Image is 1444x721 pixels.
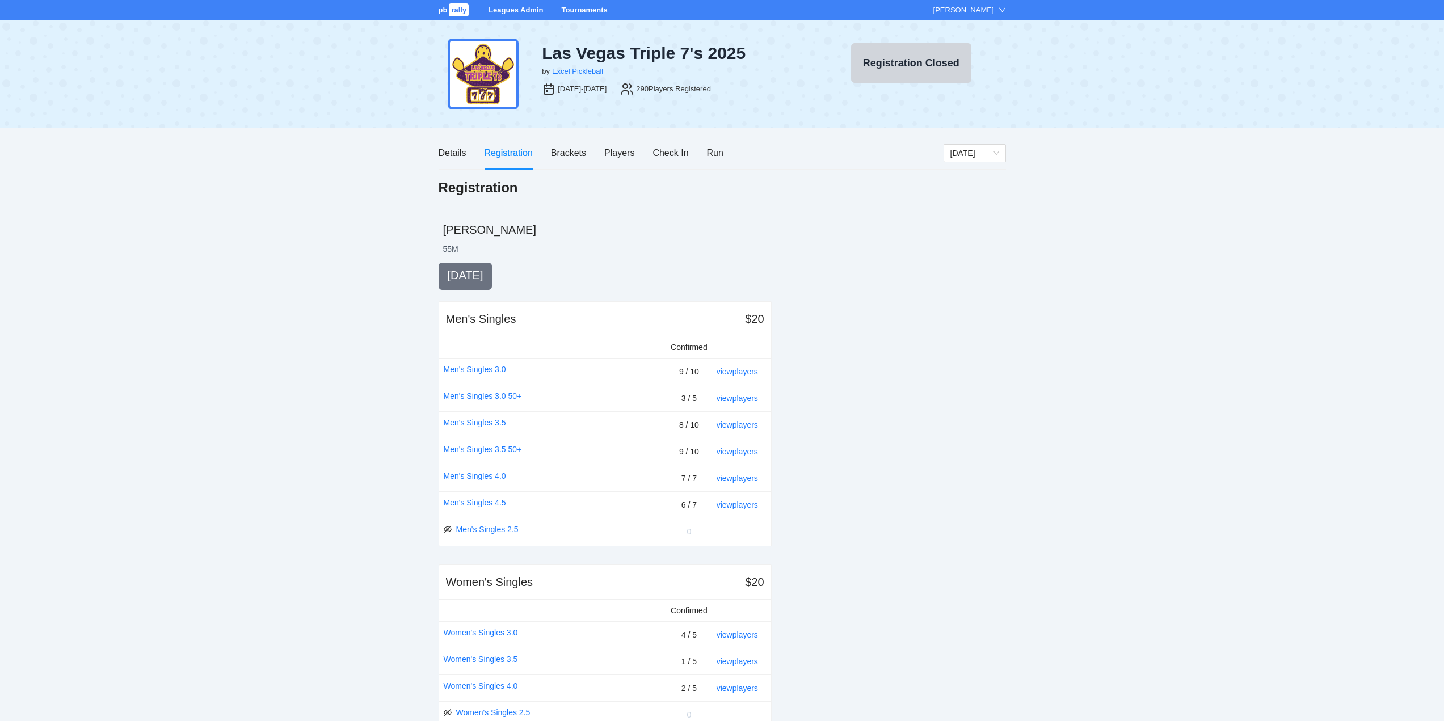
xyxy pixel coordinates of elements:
[717,447,758,456] a: view players
[652,146,688,160] div: Check In
[444,496,506,509] a: Men's Singles 4.5
[444,653,518,665] a: Women's Singles 3.5
[717,630,758,639] a: view players
[444,443,522,456] a: Men's Singles 3.5 50+
[552,67,603,75] a: Excel Pickleball
[666,438,712,465] td: 9 / 10
[745,311,764,327] div: $20
[851,43,971,83] button: Registration Closed
[745,574,764,590] div: $20
[999,6,1006,14] span: down
[446,574,533,590] div: Women's Singles
[687,710,691,719] span: 0
[448,39,519,109] img: tiple-sevens-24.png
[484,146,532,160] div: Registration
[666,336,712,359] td: Confirmed
[666,465,712,491] td: 7 / 7
[666,358,712,385] td: 9 / 10
[489,6,543,14] a: Leagues Admin
[444,416,506,429] a: Men's Singles 3.5
[542,43,807,64] div: Las Vegas Triple 7's 2025
[443,222,1006,238] h2: [PERSON_NAME]
[636,83,711,95] div: 290 Players Registered
[717,657,758,666] a: view players
[666,385,712,411] td: 3 / 5
[933,5,994,16] div: [PERSON_NAME]
[717,420,758,429] a: view players
[449,3,469,16] span: rally
[950,145,999,162] span: Friday
[666,648,712,674] td: 1 / 5
[444,680,518,692] a: Women's Singles 4.0
[687,527,691,536] span: 0
[551,146,586,160] div: Brackets
[439,179,518,197] h1: Registration
[444,390,522,402] a: Men's Singles 3.0 50+
[666,600,712,622] td: Confirmed
[717,500,758,509] a: view players
[717,474,758,483] a: view players
[666,491,712,518] td: 6 / 7
[456,706,531,719] a: Women's Singles 2.5
[444,626,518,639] a: Women's Singles 3.0
[666,621,712,648] td: 4 / 5
[456,523,519,536] a: Men's Singles 2.5
[444,363,506,376] a: Men's Singles 3.0
[666,411,712,438] td: 8 / 10
[439,146,466,160] div: Details
[561,6,607,14] a: Tournaments
[717,684,758,693] a: view players
[446,311,516,327] div: Men's Singles
[443,243,458,255] li: 55 M
[604,146,634,160] div: Players
[558,83,607,95] div: [DATE]-[DATE]
[707,146,723,160] div: Run
[717,394,758,403] a: view players
[448,269,483,281] span: [DATE]
[717,367,758,376] a: view players
[542,66,550,77] div: by
[666,674,712,701] td: 2 / 5
[439,6,471,14] a: pbrally
[444,709,452,716] span: eye-invisible
[444,470,506,482] a: Men's Singles 4.0
[439,6,448,14] span: pb
[444,525,452,533] span: eye-invisible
